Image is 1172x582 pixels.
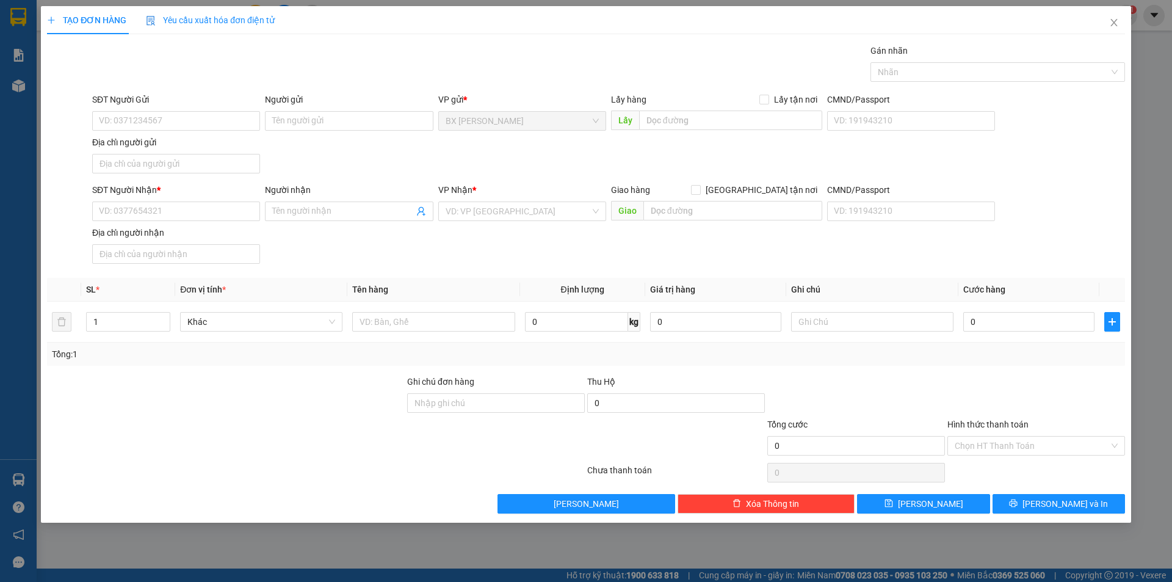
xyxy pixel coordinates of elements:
[407,393,585,413] input: Ghi chú đơn hàng
[438,185,472,195] span: VP Nhận
[769,93,822,106] span: Lấy tận nơi
[92,244,260,264] input: Địa chỉ của người nhận
[1009,499,1018,509] span: printer
[1104,312,1120,332] button: plus
[587,377,615,387] span: Thu Hộ
[92,154,260,173] input: Địa chỉ của người gửi
[1105,317,1120,327] span: plus
[497,494,675,514] button: [PERSON_NAME]
[701,183,822,197] span: [GEOGRAPHIC_DATA] tận nơi
[611,201,643,220] span: Giao
[352,312,515,332] input: VD: Bàn, Ghế
[92,226,260,239] div: Địa chỉ người nhận
[52,312,71,332] button: delete
[92,136,260,149] div: Địa chỉ người gửi
[561,285,604,294] span: Định lượng
[884,499,893,509] span: save
[611,111,639,130] span: Lấy
[898,497,963,511] span: [PERSON_NAME]
[416,206,426,216] span: user-add
[628,312,640,332] span: kg
[146,16,156,26] img: icon
[265,183,433,197] div: Người nhận
[650,285,695,294] span: Giá trị hàng
[1022,497,1108,511] span: [PERSON_NAME] và In
[650,312,781,332] input: 0
[1109,18,1119,27] span: close
[586,464,766,485] div: Chưa thanh toán
[746,497,799,511] span: Xóa Thông tin
[187,313,335,331] span: Khác
[92,93,260,106] div: SĐT Người Gửi
[52,347,452,361] div: Tổng: 1
[146,15,275,25] span: Yêu cầu xuất hóa đơn điện tử
[407,377,474,387] label: Ghi chú đơn hàng
[993,494,1125,514] button: printer[PERSON_NAME] và In
[947,420,1029,429] label: Hình thức thanh toán
[265,93,433,106] div: Người gửi
[827,93,995,106] div: CMND/Passport
[446,112,599,130] span: BX Cao Lãnh
[678,494,855,514] button: deleteXóa Thông tin
[180,285,226,294] span: Đơn vị tính
[963,285,1005,294] span: Cước hàng
[554,497,619,511] span: [PERSON_NAME]
[767,420,808,429] span: Tổng cước
[92,183,260,197] div: SĐT Người Nhận
[857,494,989,514] button: save[PERSON_NAME]
[870,46,908,56] label: Gán nhãn
[47,16,56,24] span: plus
[827,183,995,197] div: CMND/Passport
[611,185,650,195] span: Giao hàng
[786,278,958,302] th: Ghi chú
[791,312,953,332] input: Ghi Chú
[643,201,822,220] input: Dọc đường
[47,15,126,25] span: TẠO ĐƠN HÀNG
[352,285,388,294] span: Tên hàng
[611,95,646,104] span: Lấy hàng
[438,93,606,106] div: VP gửi
[86,285,96,294] span: SL
[639,111,822,130] input: Dọc đường
[733,499,741,509] span: delete
[1097,6,1131,40] button: Close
